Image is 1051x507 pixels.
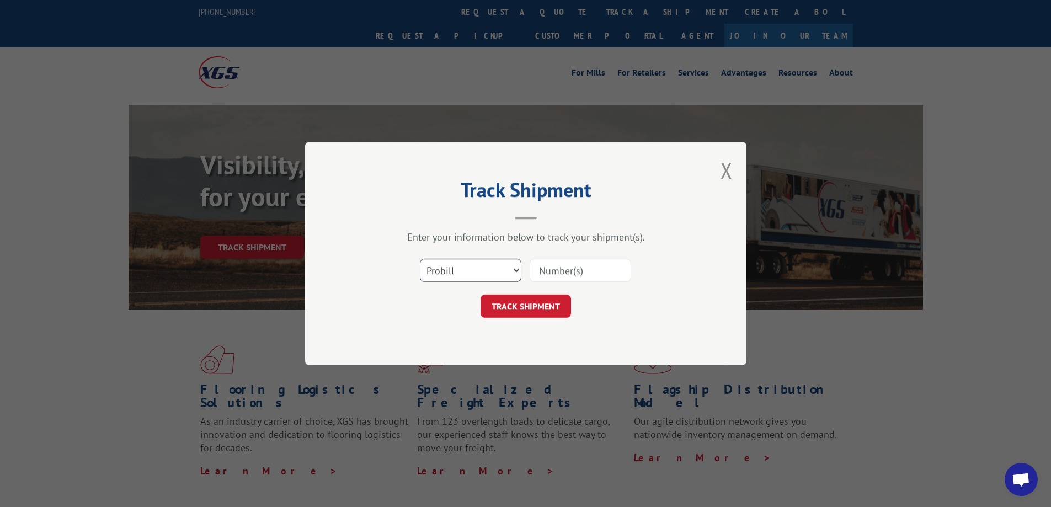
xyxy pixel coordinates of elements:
[360,231,691,243] div: Enter your information below to track your shipment(s).
[1005,463,1038,496] div: Open chat
[481,295,571,318] button: TRACK SHIPMENT
[530,259,631,282] input: Number(s)
[360,182,691,203] h2: Track Shipment
[721,156,733,185] button: Close modal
